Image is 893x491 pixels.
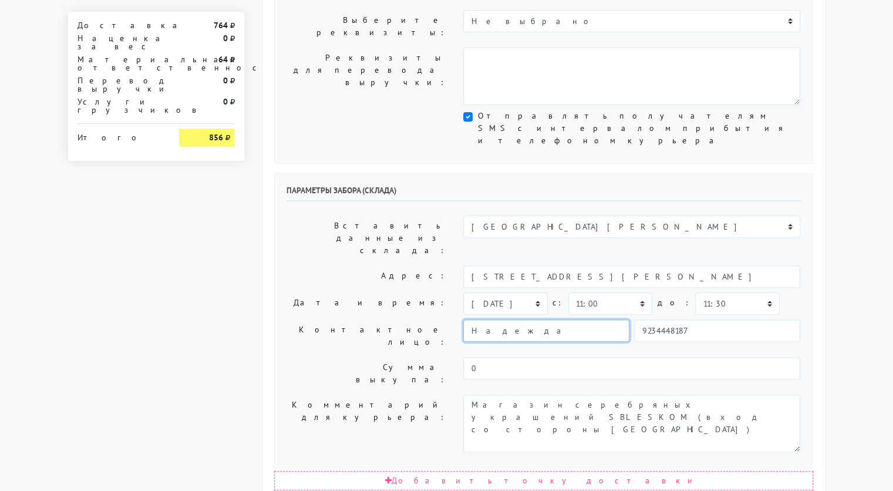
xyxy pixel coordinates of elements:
h6: Параметры забора (склада) [287,186,801,201]
input: Имя [463,320,629,342]
strong: 764 [213,20,227,31]
input: Телефон [634,320,800,342]
div: Материальная ответственность [69,55,171,72]
label: Дата и время: [278,292,455,315]
label: Отправлять получателям SMS с интервалом прибытия и телефоном курьера [477,110,800,147]
label: Вставить данные из склада: [278,216,455,261]
div: Перевод выручки [69,76,171,93]
label: c: [552,292,564,313]
label: Выберите реквизиты: [278,10,455,43]
label: до: [657,292,690,313]
div: Итого [77,129,162,142]
strong: 0 [223,96,227,107]
div: Наценка за вес [69,34,171,51]
strong: 0 [223,75,227,86]
div: Услуги грузчиков [69,97,171,114]
label: Комментарий для курьера: [278,395,455,452]
label: Контактное лицо: [278,320,455,352]
div: Добавить точку доставки [274,471,813,490]
label: Адрес: [278,265,455,288]
div: Доставка [69,21,171,29]
strong: 856 [208,132,223,143]
strong: 0 [223,33,227,43]
label: Реквизиты для перевода выручки: [278,48,455,105]
label: Сумма выкупа: [278,357,455,390]
strong: 64 [218,54,227,65]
